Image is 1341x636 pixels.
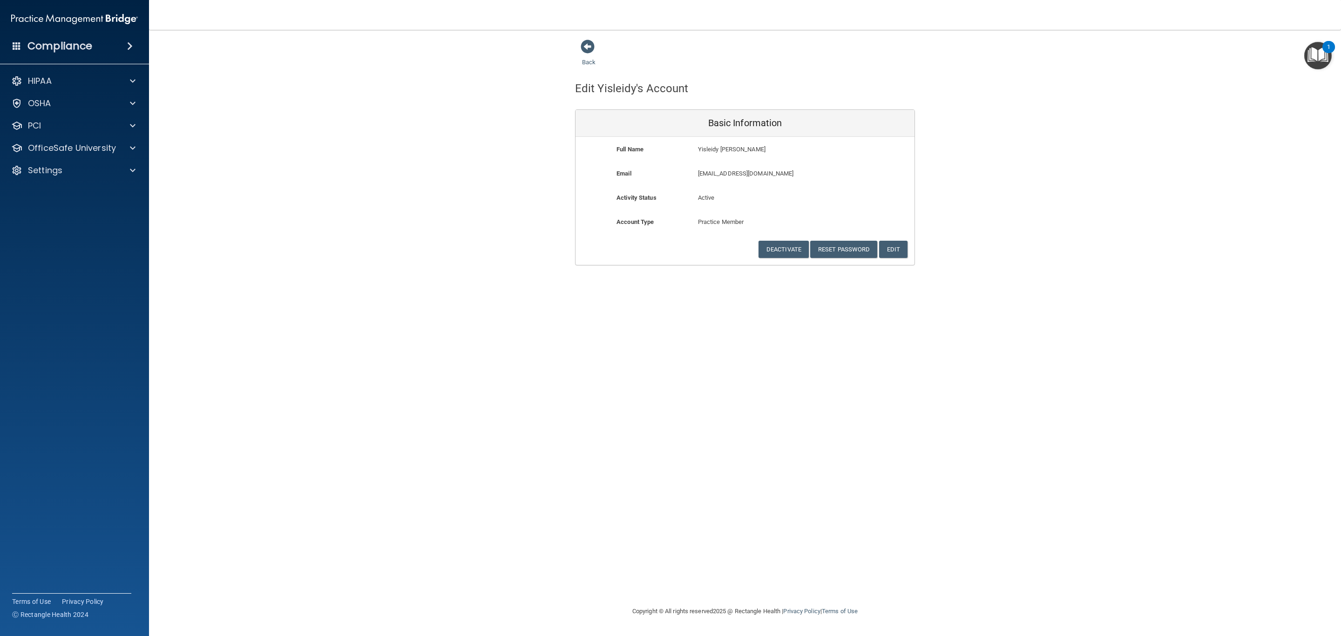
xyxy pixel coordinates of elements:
[698,168,847,179] p: [EMAIL_ADDRESS][DOMAIN_NAME]
[698,192,792,203] p: Active
[11,10,138,28] img: PMB logo
[575,596,915,626] div: Copyright © All rights reserved 2025 @ Rectangle Health | |
[698,144,847,155] p: Yisleidy [PERSON_NAME]
[616,218,654,225] b: Account Type
[28,120,41,131] p: PCI
[822,608,858,615] a: Terms of Use
[28,142,116,154] p: OfficeSafe University
[11,165,135,176] a: Settings
[879,241,908,258] button: Edit
[576,110,914,137] div: Basic Information
[783,608,820,615] a: Privacy Policy
[11,120,135,131] a: PCI
[1304,42,1332,69] button: Open Resource Center, 1 new notification
[759,241,809,258] button: Deactivate
[616,194,657,201] b: Activity Status
[28,75,52,87] p: HIPAA
[616,146,643,153] b: Full Name
[810,241,877,258] button: Reset Password
[11,75,135,87] a: HIPAA
[62,597,104,606] a: Privacy Policy
[12,610,88,619] span: Ⓒ Rectangle Health 2024
[1327,47,1330,59] div: 1
[582,47,596,66] a: Back
[616,170,631,177] b: Email
[575,82,688,95] h4: Edit Yisleidy's Account
[28,165,62,176] p: Settings
[27,40,92,53] h4: Compliance
[698,217,792,228] p: Practice Member
[11,142,135,154] a: OfficeSafe University
[11,98,135,109] a: OSHA
[28,98,51,109] p: OSHA
[12,597,51,606] a: Terms of Use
